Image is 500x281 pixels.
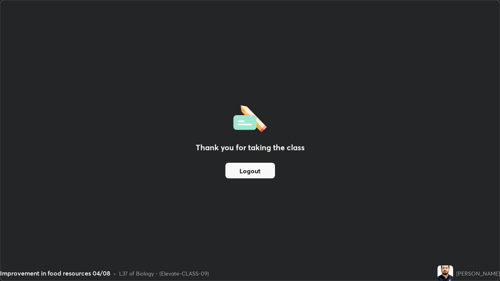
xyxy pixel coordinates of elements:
[119,269,209,277] div: L37 of Biology - (Elevate-CLASS-09)
[437,265,453,281] img: b70e2f7e28e142109811dcc96d18e639.jpg
[196,142,305,153] h2: Thank you for taking the class
[113,269,116,277] div: •
[456,269,500,277] div: [PERSON_NAME]
[225,163,275,178] button: Logout
[233,103,267,132] img: offlineFeedback.1438e8b3.svg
